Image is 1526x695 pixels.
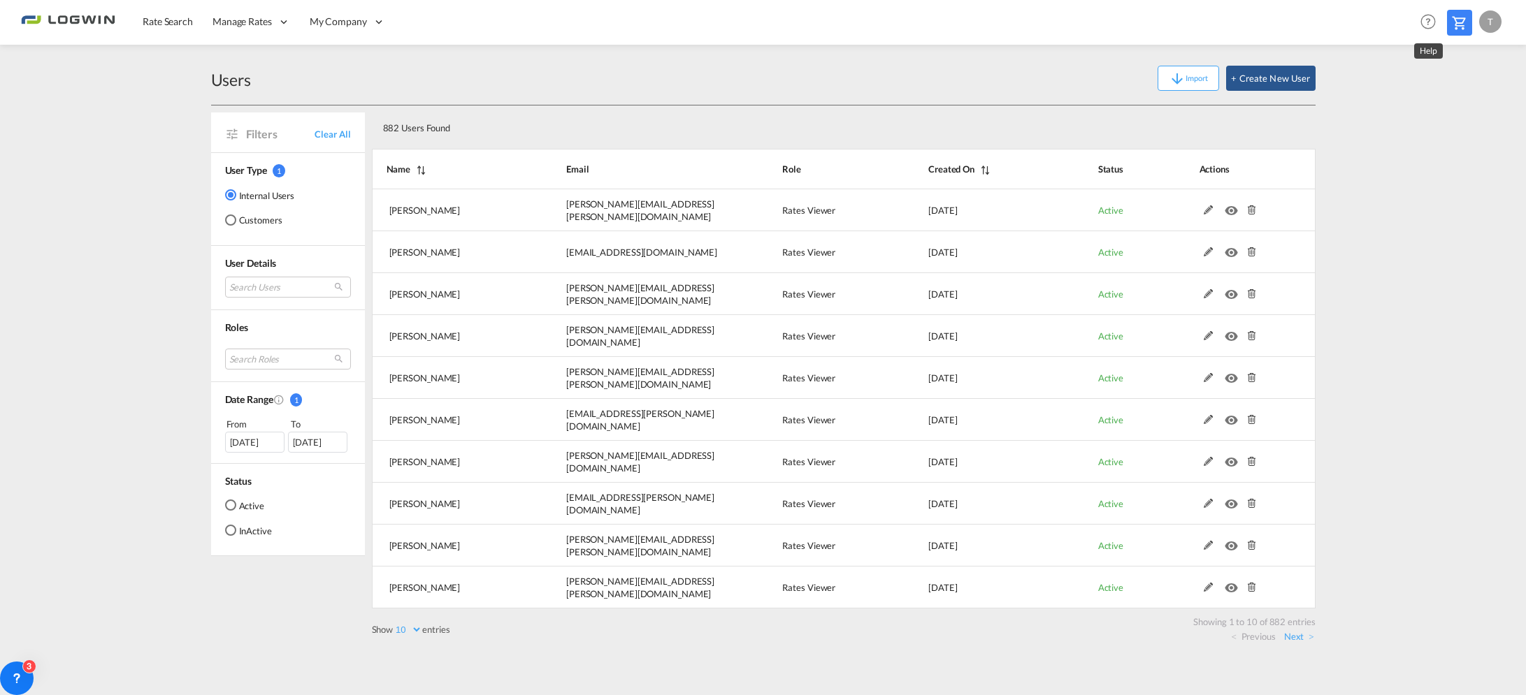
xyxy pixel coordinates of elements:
[1416,10,1447,35] div: Help
[377,111,1217,140] div: 882 Users Found
[372,357,531,399] td: Ralf Schneider
[928,288,957,300] span: [DATE]
[747,525,893,566] td: Rates Viewer
[225,417,351,452] span: From To [DATE][DATE]
[893,315,1063,357] td: 2025-09-01
[747,357,893,399] td: Rates Viewer
[273,394,285,405] md-icon: Created On
[782,498,835,509] span: Rates Viewer
[893,189,1063,231] td: 2025-09-02
[372,566,531,608] td: Rutuja Gore
[928,456,957,467] span: [DATE]
[372,441,531,483] td: Anita Gupta
[531,441,748,483] td: anita.gupta@logwin-logistics.com
[393,624,422,636] select: Showentries
[566,282,714,306] span: [PERSON_NAME][EMAIL_ADDRESS][PERSON_NAME][DOMAIN_NAME]
[379,608,1316,628] div: Showing 1 to 10 of 882 entries
[372,525,531,566] td: Jaroslaw Bankowski
[893,357,1063,399] td: 2025-08-29
[1098,582,1123,593] span: Active
[389,582,461,593] span: [PERSON_NAME]
[1098,498,1123,509] span: Active
[782,582,835,593] span: Rates Viewer
[1098,540,1123,551] span: Active
[1479,10,1502,33] div: T
[566,366,714,390] span: [PERSON_NAME][EMAIL_ADDRESS][PERSON_NAME][DOMAIN_NAME]
[782,330,835,342] span: Rates Viewer
[289,417,351,431] div: To
[782,372,835,383] span: Rates Viewer
[389,372,461,383] span: [PERSON_NAME]
[389,205,461,216] span: [PERSON_NAME]
[225,164,267,176] span: User Type
[225,213,295,227] md-radio-button: Customers
[531,189,748,231] td: megan.wise@logwin-logistics.com
[566,324,714,348] span: [PERSON_NAME][EMAIL_ADDRESS][DOMAIN_NAME]
[747,315,893,357] td: Rates Viewer
[225,523,272,537] md-radio-button: InActive
[928,372,957,383] span: [DATE]
[225,257,277,269] span: User Details
[531,483,748,525] td: aarti.khanchandani@logwin-logistics.com
[782,247,835,258] span: Rates Viewer
[389,288,461,300] span: [PERSON_NAME]
[389,330,461,342] span: [PERSON_NAME]
[389,247,461,258] span: [PERSON_NAME]
[531,566,748,608] td: rutuja.gore@logwin-logistics.com
[225,188,295,202] md-radio-button: Internal Users
[928,247,957,258] span: [DATE]
[246,126,315,142] span: Filters
[1165,149,1316,189] th: Actions
[389,456,461,467] span: [PERSON_NAME]
[893,399,1063,441] td: 2025-08-29
[531,399,748,441] td: lukas.windt@logwin-logistics.com
[893,441,1063,483] td: 2025-08-29
[566,534,714,557] span: [PERSON_NAME][EMAIL_ADDRESS][PERSON_NAME][DOMAIN_NAME]
[372,399,531,441] td: Lukas Windt
[893,566,1063,608] td: 2025-08-29
[928,205,957,216] span: [DATE]
[389,498,461,509] span: [PERSON_NAME]
[1225,328,1243,337] md-icon: icon-eye
[389,414,461,425] span: [PERSON_NAME]
[1231,630,1275,643] a: Previous
[21,6,115,38] img: bc73a0e0d8c111efacd525e4c8ad7d32.png
[782,205,835,216] span: Rates Viewer
[290,393,303,407] span: 1
[566,408,714,432] span: [EMAIL_ADDRESS][PERSON_NAME][DOMAIN_NAME]
[1098,372,1123,383] span: Active
[273,164,285,177] span: 1
[1169,71,1186,87] md-icon: icon-arrow-down
[782,414,835,425] span: Rates Viewer
[1063,149,1165,189] th: Status
[211,68,252,91] div: Users
[747,273,893,315] td: Rates Viewer
[372,189,531,231] td: Megan Wise
[566,450,714,474] span: [PERSON_NAME][EMAIL_ADDRESS][DOMAIN_NAME]
[566,198,714,222] span: [PERSON_NAME][EMAIL_ADDRESS][PERSON_NAME][DOMAIN_NAME]
[1098,330,1123,342] span: Active
[225,417,287,431] div: From
[531,525,748,566] td: jaroslaw.bankowski@logwin-logistics.com
[225,393,273,405] span: Date Range
[928,330,957,342] span: [DATE]
[782,288,835,300] span: Rates Viewer
[928,540,957,551] span: [DATE]
[893,525,1063,566] td: 2025-08-29
[1225,411,1243,421] md-icon: icon-eye
[288,432,347,453] div: [DATE]
[1098,205,1123,216] span: Active
[225,475,252,487] span: Status
[1098,247,1123,258] span: Active
[1416,10,1440,34] span: Help
[1414,43,1443,59] md-tooltip: Help
[1098,288,1123,300] span: Active
[747,483,893,525] td: Rates Viewer
[389,540,461,551] span: [PERSON_NAME]
[1158,66,1219,91] button: icon-arrow-downImport
[1225,244,1243,254] md-icon: icon-eye
[315,128,350,140] span: Clear All
[225,432,285,453] div: [DATE]
[531,273,748,315] td: david.polomcak@logwin-logistics.com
